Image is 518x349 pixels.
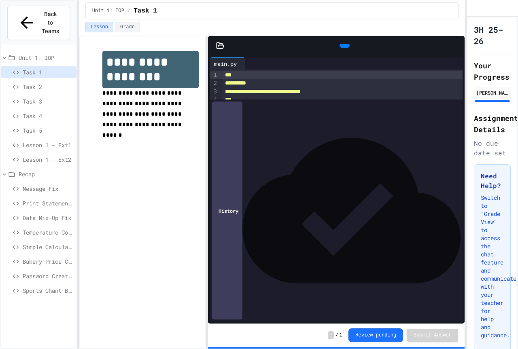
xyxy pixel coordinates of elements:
span: Back to Teams [41,10,60,36]
div: [PERSON_NAME] [PERSON_NAME] [476,89,508,96]
button: Grade [115,22,140,32]
div: 3 [210,88,218,96]
span: Simple Calculator [23,243,73,251]
span: Task 1 [134,6,157,16]
span: Unit 1: IOP [92,8,124,14]
h2: Assignment Details [474,112,511,135]
button: Submit Answer [407,329,458,342]
span: Task 5 [23,126,73,135]
div: 4 [210,96,218,104]
h1: 3H 25-26 [474,24,511,47]
span: Lesson 1 - Ext1 [23,141,73,149]
div: 1 [210,71,218,79]
button: Review pending [348,328,403,342]
span: Task 4 [23,112,73,120]
h3: Need Help? [481,171,504,190]
span: 1 [339,332,342,338]
span: Message Fix [23,184,73,193]
span: Submit Answer [414,332,452,338]
span: Task 2 [23,82,73,91]
div: main.py [210,59,241,68]
h2: Your Progress [474,60,511,82]
span: Bakery Price Calculator [23,257,73,266]
span: Recap [19,170,73,178]
button: Lesson [85,22,113,32]
span: Sports Chant Builder [23,286,73,295]
span: Lesson 1 - Ext2 [23,155,73,164]
span: - [328,331,334,339]
p: Switch to "Grade View" to access the chat feature and communicate with your teacher for help and ... [481,194,504,339]
span: Temperature Converter [23,228,73,237]
div: No due date set [474,138,511,158]
span: Task 1 [23,68,73,76]
span: / [127,8,130,14]
div: 2 [210,79,218,87]
span: Unit 1: IOP [19,53,73,62]
div: main.py [210,57,245,70]
button: Back to Teams [7,6,70,40]
span: Data Mix-Up Fix [23,214,73,222]
span: Task 3 [23,97,73,106]
span: / [335,332,338,338]
div: History [212,102,242,319]
span: Password Creator [23,272,73,280]
span: Print Statement Repair [23,199,73,207]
